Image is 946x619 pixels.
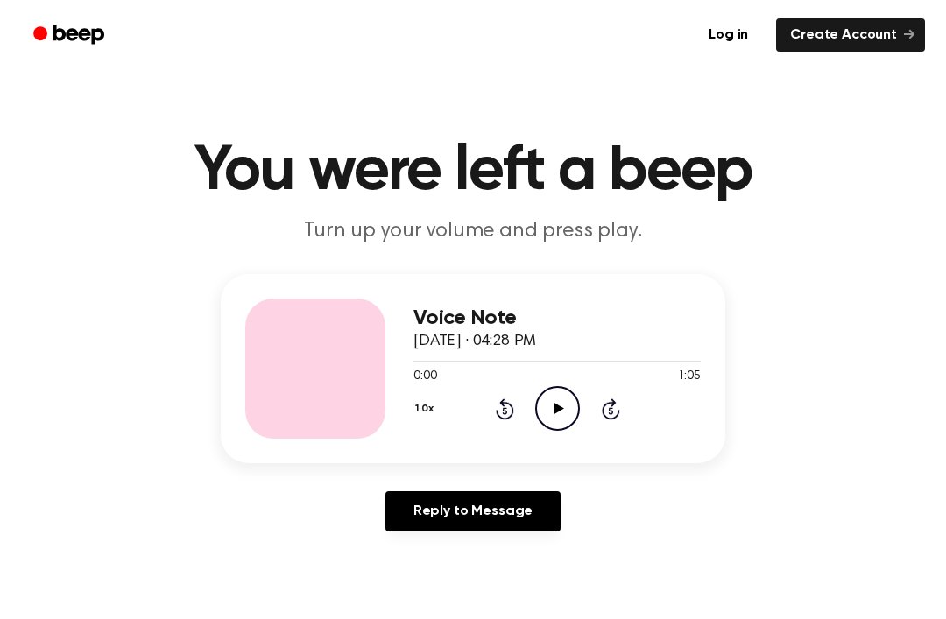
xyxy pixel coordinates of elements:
[691,15,766,55] a: Log in
[413,334,536,349] span: [DATE] · 04:28 PM
[413,368,436,386] span: 0:00
[385,491,561,531] a: Reply to Message
[25,140,921,203] h1: You were left a beep
[678,368,701,386] span: 1:05
[776,18,925,52] a: Create Account
[413,306,701,330] h3: Voice Note
[21,18,120,53] a: Beep
[413,394,440,424] button: 1.0x
[137,217,809,246] p: Turn up your volume and press play.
